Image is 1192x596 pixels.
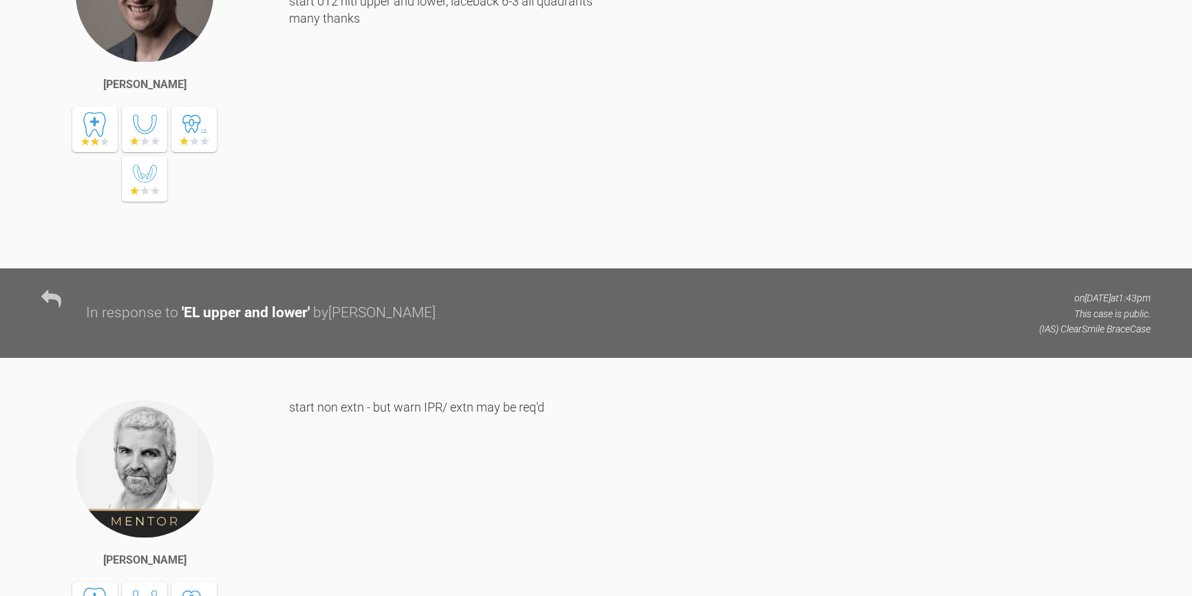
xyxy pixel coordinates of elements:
div: [PERSON_NAME] [103,76,187,94]
div: In response to [86,301,178,325]
img: Ross Hobson [74,398,215,539]
div: ' EL upper and lower ' [182,301,310,325]
p: (IAS) ClearSmile Brace Case [1039,321,1151,337]
div: by [PERSON_NAME] [313,301,436,325]
p: This case is public. [1039,306,1151,321]
p: on [DATE] at 1:43pm [1039,290,1151,306]
div: [PERSON_NAME] [103,551,187,569]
